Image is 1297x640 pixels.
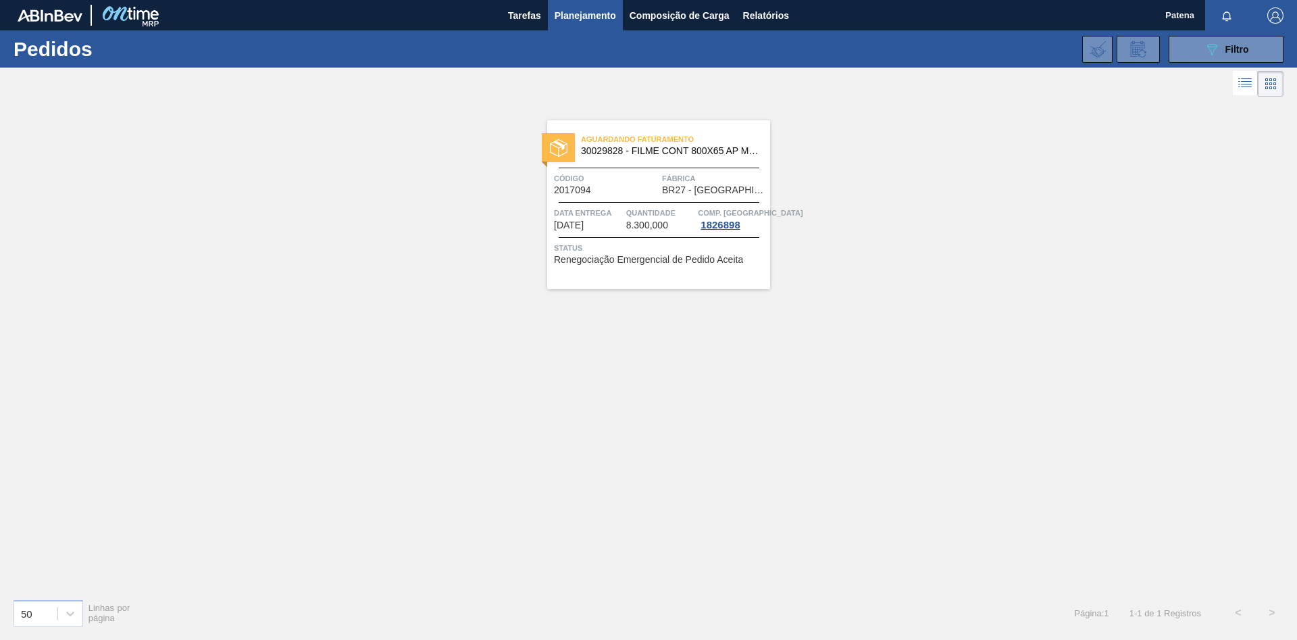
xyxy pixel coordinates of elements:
[527,120,770,289] a: statusAguardando Faturamento30029828 - FILME CONT 800X65 AP MP 473 C12 429Código2017094FábricaBR2...
[1205,6,1248,25] button: Notificações
[1074,608,1109,618] span: Página : 1
[554,206,623,220] span: Data entrega
[1258,71,1283,97] div: Visão em Cards
[1225,44,1249,55] span: Filtro
[555,7,616,24] span: Planejamento
[581,132,770,146] span: Aguardando Faturamento
[626,206,695,220] span: Quantidade
[743,7,789,24] span: Relatórios
[14,41,215,57] h1: Pedidos
[554,220,584,230] span: 29/09/2025
[698,206,767,230] a: Comp. [GEOGRAPHIC_DATA]1826898
[1255,596,1289,630] button: >
[626,220,668,230] span: 8.300,000
[581,146,759,156] span: 30029828 - FILME CONT 800X65 AP MP 473 C12 429
[554,241,767,255] span: Status
[1233,71,1258,97] div: Visão em Lista
[1129,608,1201,618] span: 1 - 1 de 1 Registros
[698,206,803,220] span: Comp. Carga
[698,220,742,230] div: 1826898
[508,7,541,24] span: Tarefas
[18,9,82,22] img: TNhmsLtSVTkK8tSr43FrP2fwEKptu5GPRR3wAAAABJRU5ErkJggg==
[1117,36,1160,63] div: Solicitação de Revisão de Pedidos
[630,7,730,24] span: Composição de Carga
[88,603,130,623] span: Linhas por página
[1221,596,1255,630] button: <
[21,608,32,619] div: 50
[554,185,591,195] span: 2017094
[662,172,767,185] span: Fábrica
[1082,36,1113,63] div: Importar Negociações dos Pedidos
[1169,36,1283,63] button: Filtro
[1267,7,1283,24] img: Logout
[550,139,567,157] img: status
[554,255,743,265] span: Renegociação Emergencial de Pedido Aceita
[662,185,767,195] span: BR27 - Nova Minas
[554,172,659,185] span: Código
